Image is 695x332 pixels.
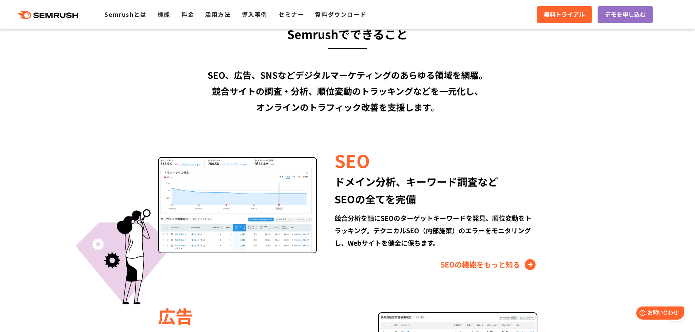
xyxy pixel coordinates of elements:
[630,304,687,324] iframe: Help widget launcher
[138,24,557,44] h3: Semrushでできること
[138,67,557,115] div: SEO、広告、SNSなどデジタルマーケティングのあらゆる領域を網羅。 競合サイトの調査・分析、順位変動のトラッキングなどを一元化し、 オンラインのトラフィック改善を支援します。
[242,10,267,19] a: 導入事例
[335,148,537,173] div: SEO
[181,10,194,19] a: 料金
[544,10,585,19] span: 無料トライアル
[335,212,537,249] div: 競合分析を軸にSEOのターゲットキーワードを発見、順位変動をトラッキング。テクニカルSEO（内部施策）のエラーをモニタリングし、Webサイトを健全に保ちます。
[440,259,537,270] a: SEOの機能をもっと知る
[335,173,537,208] div: ドメイン分析、キーワード調査など SEOの全てを完備
[598,6,653,23] a: デモを申し込む
[278,10,304,19] a: セミナー
[158,303,360,328] div: 広告
[158,10,170,19] a: 機能
[205,10,231,19] a: 活用方法
[605,10,646,19] span: デモを申し込む
[315,10,366,19] a: 資料ダウンロード
[104,10,146,19] a: Semrushとは
[537,6,592,23] a: 無料トライアル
